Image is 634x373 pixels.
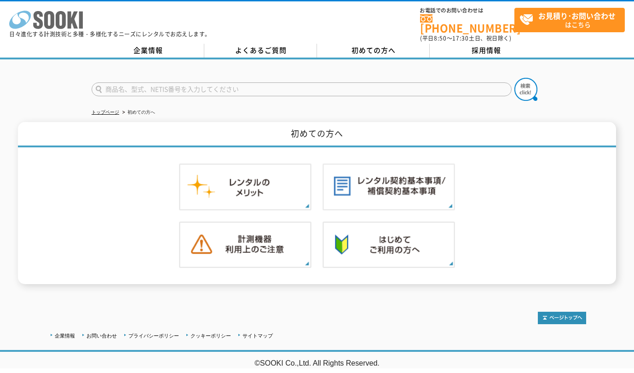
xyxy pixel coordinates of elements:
a: サイトマップ [242,333,273,338]
a: よくあるご質問 [204,44,317,58]
a: 初めての方へ [317,44,430,58]
h1: 初めての方へ [18,122,616,147]
img: 初めての方へ [323,221,455,268]
span: 17:30 [452,34,469,42]
img: 計測機器ご利用上のご注意 [179,221,311,268]
img: btn_search.png [514,78,537,101]
a: プライバシーポリシー [128,333,179,338]
span: はこちら [519,8,624,31]
a: クッキーポリシー [190,333,231,338]
a: 採用情報 [430,44,542,58]
a: お問い合わせ [86,333,117,338]
img: レンタル契約基本事項／補償契約基本事項 [323,163,455,210]
a: トップページ [92,110,119,115]
span: 初めての方へ [352,45,396,55]
span: お電話でのお問い合わせは [420,8,514,13]
img: トップページへ [538,312,586,324]
a: [PHONE_NUMBER] [420,14,514,33]
p: 日々進化する計測技術と多種・多様化するニーズにレンタルでお応えします。 [9,31,211,37]
input: 商品名、型式、NETIS番号を入力してください [92,82,512,96]
a: 企業情報 [55,333,75,338]
img: レンタルのメリット [179,163,311,210]
span: 8:50 [434,34,447,42]
a: 企業情報 [92,44,204,58]
li: 初めての方へ [121,108,155,117]
span: (平日 ～ 土日、祝日除く) [420,34,511,42]
strong: お見積り･お問い合わせ [538,10,616,21]
a: お見積り･お問い合わせはこちら [514,8,625,32]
